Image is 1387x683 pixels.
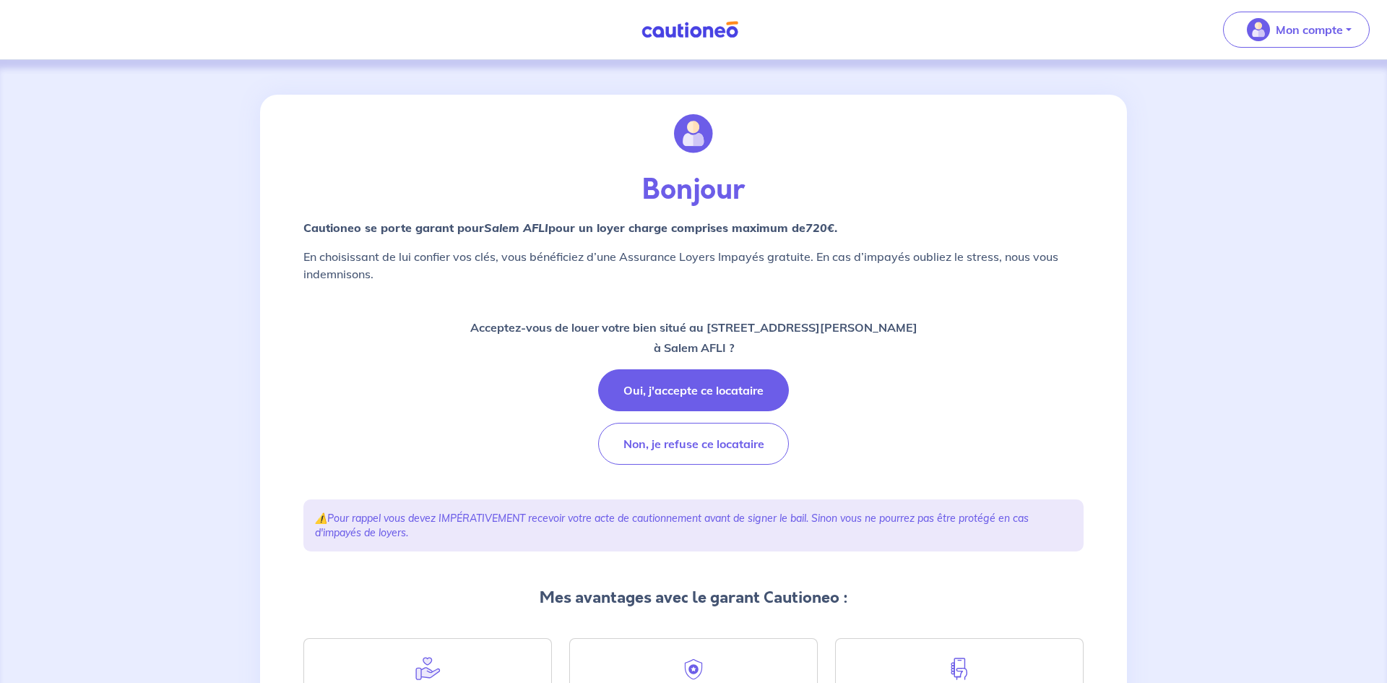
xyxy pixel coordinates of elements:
[1223,12,1370,48] button: illu_account_valid_menu.svgMon compte
[1276,21,1343,38] p: Mon compte
[1247,18,1270,41] img: illu_account_valid_menu.svg
[303,173,1084,207] p: Bonjour
[674,114,713,153] img: illu_account.svg
[805,220,834,235] em: 720€
[315,511,1072,540] p: ⚠️
[946,656,972,682] img: hand-phone-blue.svg
[303,586,1084,609] p: Mes avantages avec le garant Cautioneo :
[315,512,1029,539] em: Pour rappel vous devez IMPÉRATIVEMENT recevoir votre acte de cautionnement avant de signer le bai...
[598,369,789,411] button: Oui, j'accepte ce locataire
[680,656,707,682] img: security.svg
[598,423,789,465] button: Non, je refuse ce locataire
[415,656,441,682] img: help.svg
[470,317,917,358] p: Acceptez-vous de louer votre bien situé au [STREET_ADDRESS][PERSON_NAME] à Salem AFLI ?
[303,248,1084,283] p: En choisissant de lui confier vos clés, vous bénéficiez d’une Assurance Loyers Impayés gratuite. ...
[303,220,837,235] strong: Cautioneo se porte garant pour pour un loyer charge comprises maximum de .
[484,220,548,235] em: Salem AFLI
[636,21,744,39] img: Cautioneo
